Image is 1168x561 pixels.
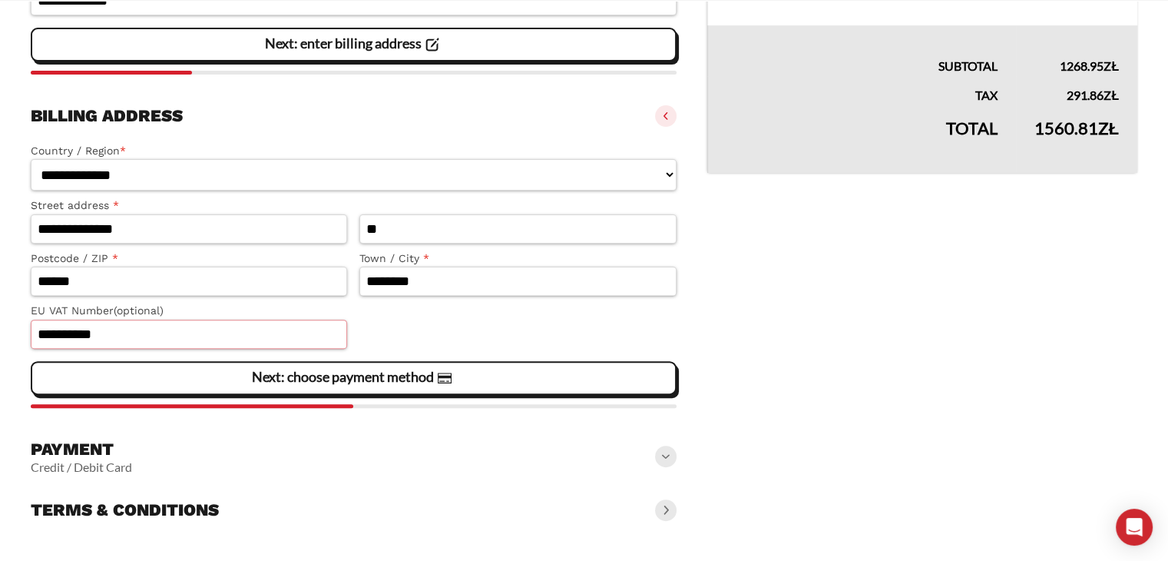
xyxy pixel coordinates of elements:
label: Street address [31,197,347,214]
label: Postcode / ZIP [31,250,347,267]
label: EU VAT Number [31,302,347,320]
h3: Billing address [31,105,183,127]
vaadin-button: Next: choose payment method [31,361,677,395]
bdi: 1268.95 [1060,58,1119,73]
vaadin-horizontal-layout: Credit / Debit Card [31,460,132,475]
th: Total [707,105,1015,173]
bdi: 1560.81 [1034,118,1119,138]
label: Country / Region [31,142,677,160]
h3: Terms & conditions [31,500,219,521]
div: Open Intercom Messenger [1116,509,1153,546]
th: Tax [707,76,1015,105]
span: zł [1103,88,1119,102]
h3: Payment [31,439,132,460]
span: zł [1103,58,1119,73]
bdi: 291.86 [1067,88,1119,102]
span: (optional) [114,304,164,317]
th: Subtotal [707,25,1015,76]
vaadin-button: Next: enter billing address [31,28,677,61]
span: zł [1098,118,1119,138]
label: Town / City [359,250,676,267]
